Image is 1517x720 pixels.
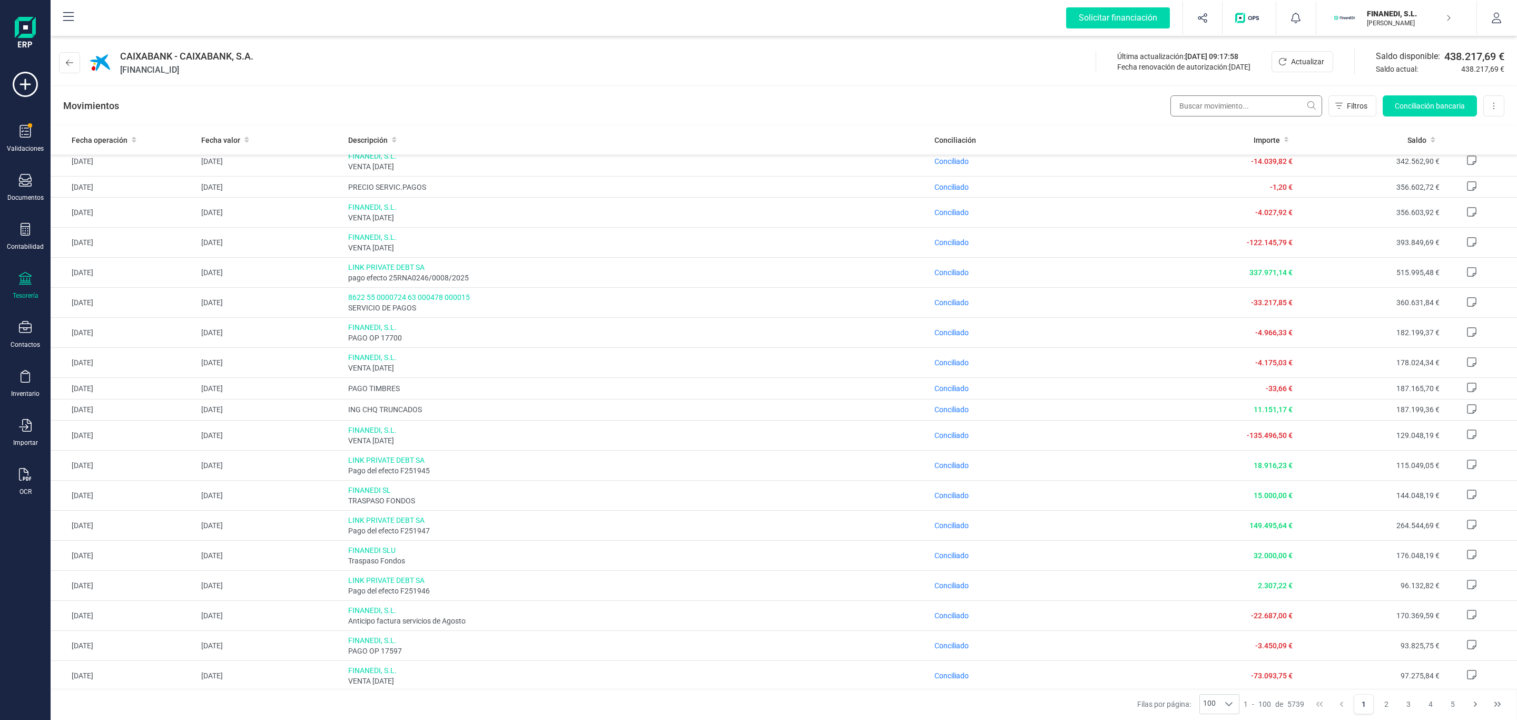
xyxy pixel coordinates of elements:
td: [DATE] [197,630,343,660]
div: Contactos [11,340,40,349]
span: Conciliado [934,157,969,166]
span: CAIXABANK - CAIXABANK, S.A. [120,49,253,64]
span: pago efecto 25RNA0246/0008/2025 [348,273,927,283]
span: [DATE] 09:17:58 [1185,52,1238,61]
span: ING CHQ TRUNCADOS [348,404,927,415]
div: Importar [13,439,38,447]
span: LINK PRIVATE DEBT SA [348,262,927,273]
span: 32.000,00 € [1254,551,1293,560]
span: 149.495,64 € [1249,521,1293,530]
td: 356.603,92 € [1297,198,1443,228]
td: [DATE] [51,288,197,318]
td: [DATE] [197,540,343,570]
button: Page 3 [1398,694,1419,714]
button: Conciliación bancaria [1383,95,1477,116]
p: Movimientos [63,99,119,113]
td: 129.048,19 € [1297,420,1443,450]
span: FINANEDI, S.L. [348,322,927,333]
span: Saldo actual: [1376,64,1457,74]
span: 337.971,14 € [1249,268,1293,277]
td: 176.048,19 € [1297,540,1443,570]
div: Filas por página: [1137,694,1239,714]
button: Actualizar [1272,51,1333,72]
span: PAGO OP 17597 [348,646,927,656]
span: VENTA [DATE] [348,242,927,253]
span: VENTA [DATE] [348,435,927,446]
span: PAGO TIMBRES [348,383,927,394]
span: -122.145,79 € [1247,238,1293,247]
span: VENTA [DATE] [348,363,927,373]
span: 438.217,69 € [1444,49,1504,64]
span: FINANEDI, S.L. [348,232,927,242]
td: [DATE] [51,228,197,258]
td: 178.024,34 € [1297,348,1443,378]
span: Saldo disponible: [1376,50,1440,63]
span: Conciliado [934,384,969,393]
span: Filtros [1347,101,1367,111]
span: 11.151,17 € [1254,405,1293,414]
span: -22.687,00 € [1251,611,1293,620]
span: 1 [1244,699,1248,709]
td: 144.048,19 € [1297,480,1443,510]
span: 15.000,00 € [1254,491,1293,500]
span: SERVICIO DE PAGOS [348,303,927,313]
span: Pago del efecto F251945 [348,465,927,476]
td: 342.562,90 € [1297,147,1443,177]
img: FI [1333,6,1356,30]
td: [DATE] [197,228,343,258]
td: 393.849,69 € [1297,228,1443,258]
button: Solicitar financiación [1053,1,1183,35]
span: FINANEDI, S.L. [348,151,927,161]
span: Pago del efecto F251947 [348,526,927,536]
span: -135.496,50 € [1247,431,1293,440]
span: -1,20 € [1270,183,1293,191]
span: Conciliación [934,135,976,145]
td: [DATE] [51,510,197,540]
span: -33,66 € [1266,384,1293,393]
span: -4.966,33 € [1255,328,1293,337]
td: [DATE] [197,600,343,630]
button: FIFINANEDI, S.L.[PERSON_NAME] [1329,1,1464,35]
td: [DATE] [51,258,197,288]
td: 187.165,70 € [1297,378,1443,399]
td: [DATE] [197,177,343,198]
td: [DATE] [197,288,343,318]
span: Conciliación bancaria [1395,101,1465,111]
td: 182.199,37 € [1297,318,1443,348]
span: Conciliado [934,358,969,367]
span: Conciliado [934,208,969,217]
td: [DATE] [51,450,197,480]
span: Anticipo factura servicios de Agosto [348,616,927,626]
span: Importe [1254,135,1280,145]
td: [DATE] [197,348,343,378]
span: Conciliado [934,551,969,560]
td: 93.825,75 € [1297,630,1443,660]
span: -3.450,09 € [1255,641,1293,650]
div: OCR [19,488,32,496]
td: 170.369,59 € [1297,600,1443,630]
span: Actualizar [1291,56,1324,67]
span: Conciliado [934,672,969,680]
span: FINANEDI SL [348,485,927,495]
span: Fecha operación [72,135,127,145]
span: Conciliado [934,238,969,247]
div: - [1244,699,1304,709]
td: [DATE] [51,570,197,600]
button: Last Page [1488,694,1508,714]
button: Page 1 [1354,694,1374,714]
div: Inventario [11,390,40,398]
span: 438.217,69 € [1461,64,1504,74]
span: 5739 [1287,699,1304,709]
button: Logo de OPS [1229,1,1269,35]
span: VENTA [DATE] [348,676,927,686]
div: Fecha renovación de autorización: [1117,62,1250,72]
button: Next Page [1465,694,1485,714]
button: First Page [1309,694,1329,714]
span: -73.093,75 € [1251,672,1293,680]
span: Conciliado [934,461,969,470]
button: Page 4 [1421,694,1441,714]
td: 187.199,36 € [1297,399,1443,420]
span: PAGO OP 17700 [348,333,927,343]
div: Validaciones [7,144,44,153]
span: Conciliado [934,268,969,277]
